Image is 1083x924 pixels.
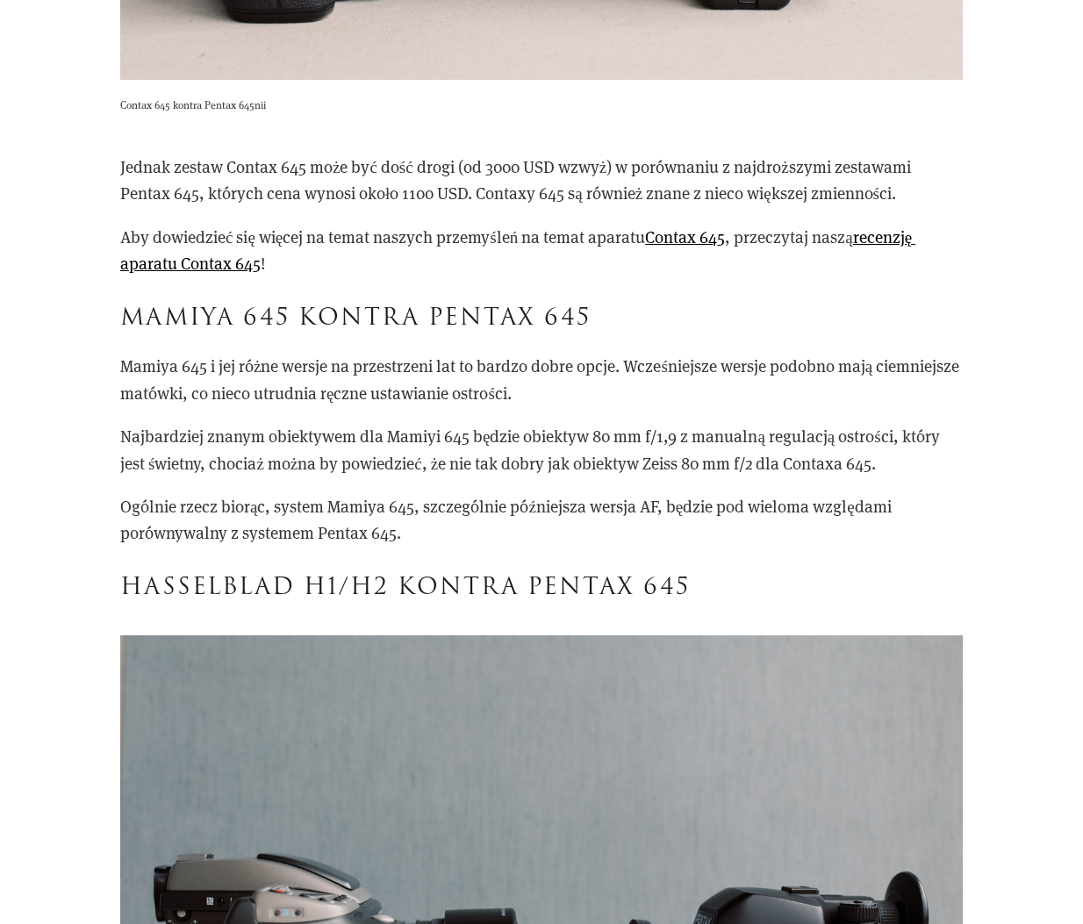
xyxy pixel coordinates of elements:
[120,425,943,473] font: Najbardziej znanym obiektywem dla Mamiyi 645 będzie obiektyw 80 mm f/1,9 z manualną regulacją ost...
[725,226,852,247] font: , przeczytaj naszą
[120,155,914,204] font: Jednak zestaw Contax 645 może być dość drogi (od 3000 USD wzwyż) w porównaniu z najdroższymi zest...
[120,355,963,403] font: Mamiya 645 i jej różne wersje na przestrzeni lat to bardzo dobre opcje. Wcześniejsze wersje podob...
[120,301,591,334] font: Mamiya 645 kontra Pentax 645
[261,252,266,274] font: !
[120,570,690,604] font: Hasselblad H1/H2 kontra Pentax 645
[120,226,645,247] font: Aby dowiedzieć się więcej na temat naszych przemyśleń na temat aparatu
[120,97,266,111] font: Contax 645 kontra Pentax 645nii
[120,495,895,543] font: Ogólnie rzecz biorąc, system Mamiya 645, szczególnie późniejsza wersja AF, będzie pod wieloma wzg...
[645,226,725,247] a: Contax 645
